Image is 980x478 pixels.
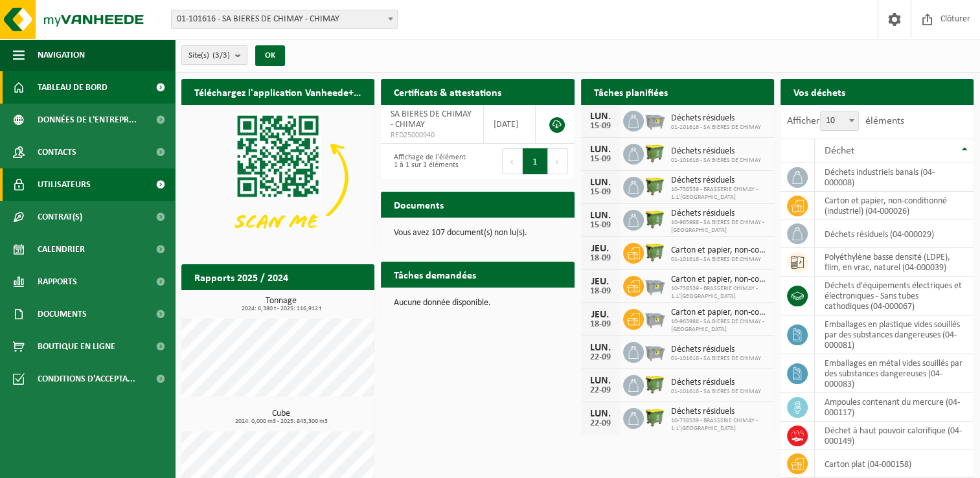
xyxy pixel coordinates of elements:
td: déchets résiduels (04-000029) [815,220,974,248]
span: Carton et papier, non-conditionné (industriel) [671,275,768,285]
span: 01-101616 - SA BIERES DE CHIMAY [671,256,768,264]
div: 18-09 [587,287,613,296]
td: carton plat (04-000158) [815,450,974,478]
div: Affichage de l'élément 1 à 1 sur 1 éléments [387,147,471,176]
td: déchets d'équipements électriques et électroniques - Sans tubes cathodiques (04-000067) [815,277,974,315]
div: 15-09 [587,155,613,164]
img: WB-1100-HPE-GN-50 [644,142,666,164]
span: Calendrier [38,233,85,266]
div: 22-09 [587,386,613,395]
button: Previous [502,148,523,174]
img: WB-1100-HPE-GN-50 [644,373,666,395]
div: LUN. [587,409,613,419]
span: Données de l'entrepr... [38,104,137,136]
span: 01-101616 - SA BIERES DE CHIMAY [671,355,761,363]
span: 01-101616 - SA BIERES DE CHIMAY - CHIMAY [172,10,397,28]
h2: Téléchargez l'application Vanheede+ maintenant! [181,79,374,104]
span: 2024: 0,000 m3 - 2025: 845,300 m3 [188,418,374,425]
span: RED25000940 [391,130,473,141]
span: Documents [38,298,87,330]
img: Download de VHEPlus App [181,105,374,250]
h2: Certificats & attestations [381,79,514,104]
div: 22-09 [587,353,613,362]
button: OK [255,45,285,66]
div: 22-09 [587,419,613,428]
td: emballages en plastique vides souillés par des substances dangereuses (04-000081) [815,315,974,354]
span: Tableau de bord [38,71,108,104]
img: WB-2500-GAL-GY-01 [644,274,666,296]
div: LUN. [587,376,613,386]
div: 15-09 [587,221,613,230]
span: 2024: 6,380 t - 2025: 116,912 t [188,306,374,312]
img: WB-1100-HPE-GN-50 [644,406,666,428]
span: Déchets résiduels [671,378,761,388]
span: Utilisateurs [38,168,91,201]
td: ampoules contenant du mercure (04-000117) [815,393,974,422]
img: WB-1100-HPE-GN-50 [644,208,666,230]
span: Site(s) [188,46,230,65]
td: polyéthylène basse densité (LDPE), film, en vrac, naturel (04-000039) [815,248,974,277]
span: Boutique en ligne [38,330,115,363]
div: LUN. [587,343,613,353]
div: LUN. [587,211,613,221]
span: Rapports [38,266,77,298]
span: Déchets résiduels [671,209,768,219]
h3: Cube [188,409,374,425]
div: 18-09 [587,254,613,263]
div: 18-09 [587,320,613,329]
span: Contacts [38,136,76,168]
p: Vous avez 107 document(s) non lu(s). [394,229,561,238]
div: JEU. [587,244,613,254]
img: WB-2500-GAL-GY-01 [644,307,666,329]
span: Déchets résiduels [671,146,761,157]
img: WB-2500-GAL-GY-01 [644,109,666,131]
count: (3/3) [212,51,230,60]
span: Déchets résiduels [671,407,768,417]
span: Carton et papier, non-conditionné (industriel) [671,245,768,256]
h2: Documents [381,192,457,217]
span: Déchet [825,146,854,156]
div: LUN. [587,111,613,122]
button: Site(s)(3/3) [181,45,247,65]
span: 10-738539 - BRASSERIE CHIMAY - 1.L'[GEOGRAPHIC_DATA] [671,186,768,201]
div: JEU. [587,310,613,320]
div: 15-09 [587,188,613,197]
img: WB-2500-GAL-GY-01 [644,340,666,362]
span: 10-965988 - SA BIERES DE CHIMAY - [GEOGRAPHIC_DATA] [671,219,768,234]
span: Déchets résiduels [671,176,768,186]
a: Consulter les rapports [262,290,373,315]
h2: Tâches planifiées [581,79,681,104]
span: 10-738539 - BRASSERIE CHIMAY - 1.L'[GEOGRAPHIC_DATA] [671,285,768,301]
td: [DATE] [484,105,536,144]
span: 10 [820,111,859,131]
td: déchet à haut pouvoir calorifique (04-000149) [815,422,974,450]
span: 10 [821,112,858,130]
span: 01-101616 - SA BIERES DE CHIMAY [671,388,761,396]
div: LUN. [587,177,613,188]
span: Contrat(s) [38,201,82,233]
img: WB-1100-HPE-GN-50 [644,241,666,263]
span: Conditions d'accepta... [38,363,135,395]
span: 10-965988 - SA BIERES DE CHIMAY - [GEOGRAPHIC_DATA] [671,318,768,334]
span: Déchets résiduels [671,113,761,124]
span: 01-101616 - SA BIERES DE CHIMAY - CHIMAY [171,10,398,29]
td: déchets industriels banals (04-000008) [815,163,974,192]
img: WB-1100-HPE-GN-50 [644,175,666,197]
h2: Tâches demandées [381,262,489,287]
td: emballages en métal vides souillés par des substances dangereuses (04-000083) [815,354,974,393]
span: Navigation [38,39,85,71]
h2: Rapports 2025 / 2024 [181,264,301,290]
button: Next [548,148,568,174]
span: 01-101616 - SA BIERES DE CHIMAY [671,124,761,131]
label: Afficher éléments [787,116,904,126]
span: 10-738539 - BRASSERIE CHIMAY - 1.L'[GEOGRAPHIC_DATA] [671,417,768,433]
td: carton et papier, non-conditionné (industriel) (04-000026) [815,192,974,220]
p: Aucune donnée disponible. [394,299,561,308]
div: LUN. [587,144,613,155]
div: JEU. [587,277,613,287]
span: 01-101616 - SA BIERES DE CHIMAY [671,157,761,165]
h2: Vos déchets [781,79,858,104]
span: Déchets résiduels [671,345,761,355]
span: SA BIERES DE CHIMAY - CHIMAY [391,109,472,130]
span: Carton et papier, non-conditionné (industriel) [671,308,768,318]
